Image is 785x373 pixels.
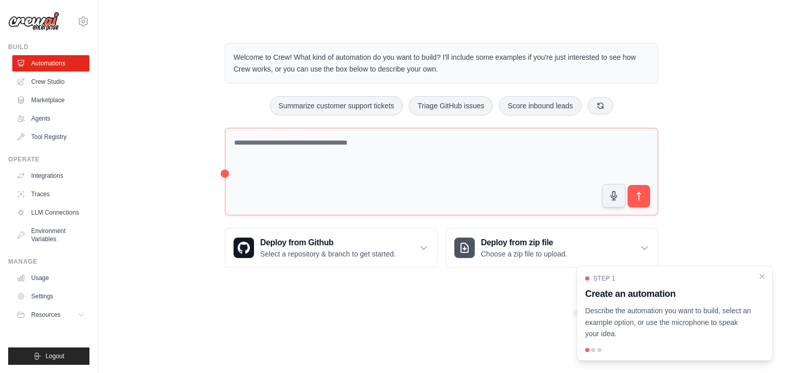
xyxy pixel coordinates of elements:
a: Tool Registry [12,129,89,145]
a: Environment Variables [12,223,89,247]
span: Resources [31,311,60,319]
button: Logout [8,347,89,365]
span: Logout [45,352,64,360]
h3: Create an automation [585,287,752,301]
button: Score inbound leads [499,96,582,115]
button: Triage GitHub issues [409,96,493,115]
button: Resources [12,307,89,323]
p: Describe the automation you want to build, select an example option, or use the microphone to spe... [585,305,752,340]
a: Integrations [12,168,89,184]
iframe: Chat Widget [734,324,785,373]
a: Agents [12,110,89,127]
a: Automations [12,55,89,72]
button: Summarize customer support tickets [270,96,403,115]
a: LLM Connections [12,204,89,221]
div: Operate [8,155,89,164]
a: Crew Studio [12,74,89,90]
span: Step 1 [593,274,615,283]
p: Choose a zip file to upload. [481,249,567,259]
h3: Deploy from zip file [481,237,567,249]
h3: Deploy from Github [260,237,396,249]
div: Manage [8,258,89,266]
a: Usage [12,270,89,286]
p: Select a repository & branch to get started. [260,249,396,259]
a: Traces [12,186,89,202]
a: Marketplace [12,92,89,108]
a: Settings [12,288,89,305]
p: Welcome to Crew! What kind of automation do you want to build? I'll include some examples if you'... [234,52,650,75]
div: Build [8,43,89,51]
button: Close walkthrough [758,272,766,281]
img: Logo [8,12,59,31]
